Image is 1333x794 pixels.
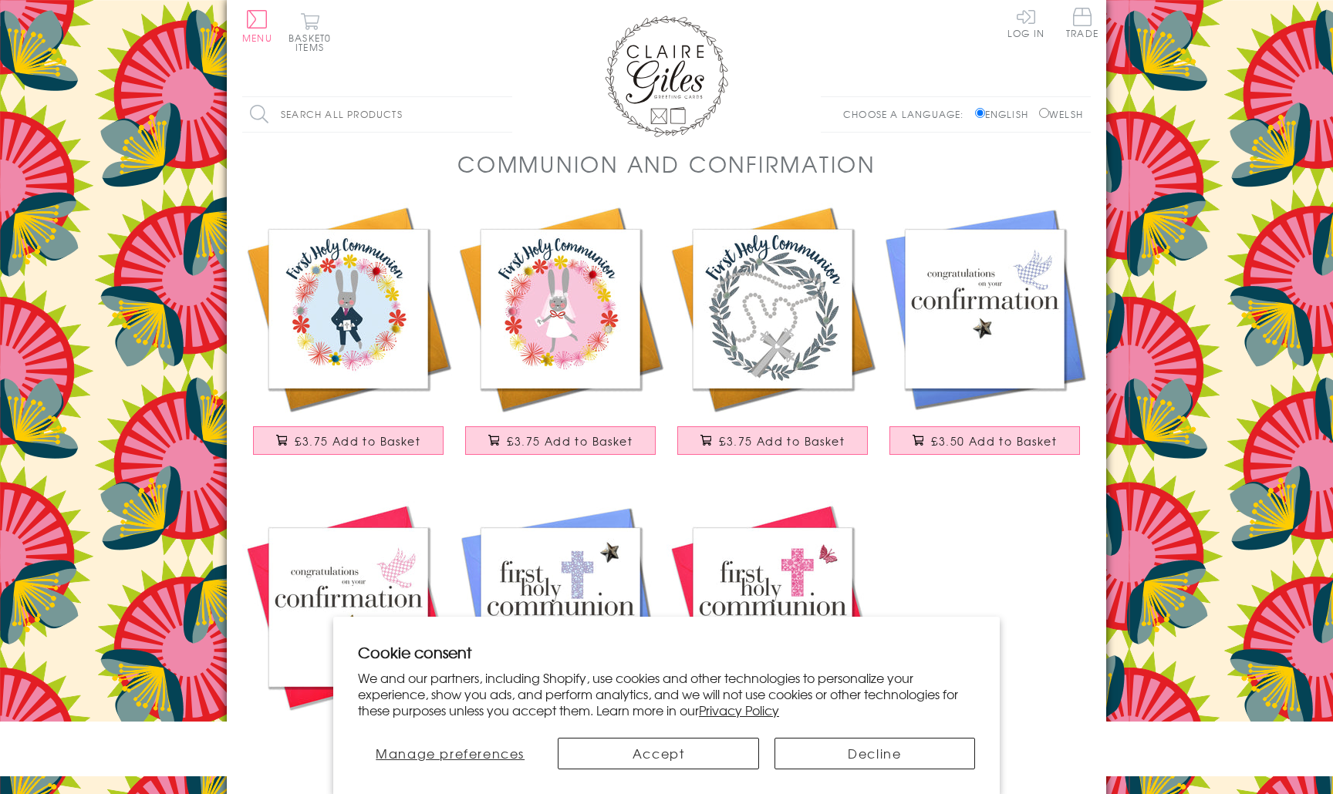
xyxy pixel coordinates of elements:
[295,31,331,54] span: 0 items
[507,433,633,449] span: £3.75 Add to Basket
[719,433,845,449] span: £3.75 Add to Basket
[879,203,1091,470] a: Confirmation Congratulations Card, Blue Dove, Embellished with a padded star £3.50 Add to Basket
[358,738,542,769] button: Manage preferences
[879,203,1091,415] img: Confirmation Congratulations Card, Blue Dove, Embellished with a padded star
[253,426,444,455] button: £3.75 Add to Basket
[242,10,272,42] button: Menu
[699,701,779,719] a: Privacy Policy
[1066,8,1098,41] a: Trade
[889,426,1081,455] button: £3.50 Add to Basket
[666,501,879,713] img: First Holy Communion Card, Pink Cross, embellished with a fabric butterfly
[1066,8,1098,38] span: Trade
[931,433,1057,449] span: £3.50 Add to Basket
[242,97,512,132] input: Search all products
[843,107,972,121] p: Choose a language:
[242,203,454,415] img: First Holy Communion Card, Blue Flowers, Embellished with pompoms
[465,426,656,455] button: £3.75 Add to Basket
[289,12,331,52] button: Basket0 items
[242,31,272,45] span: Menu
[358,641,975,663] h2: Cookie consent
[242,203,454,470] a: First Holy Communion Card, Blue Flowers, Embellished with pompoms £3.75 Add to Basket
[242,501,454,713] img: Confirmation Congratulations Card, Pink Dove, Embellished with a padded star
[1007,8,1044,38] a: Log In
[774,738,975,769] button: Decline
[666,203,879,470] a: Religious Occassions Card, Beads, First Holy Communion, Embellished with pompoms £3.75 Add to Basket
[376,744,525,762] span: Manage preferences
[1039,107,1083,121] label: Welsh
[454,203,666,470] a: First Holy Communion Card, Pink Flowers, Embellished with pompoms £3.75 Add to Basket
[358,670,975,718] p: We and our partners, including Shopify, use cookies and other technologies to personalize your ex...
[295,433,420,449] span: £3.75 Add to Basket
[605,15,728,137] img: Claire Giles Greetings Cards
[242,501,454,769] a: Confirmation Congratulations Card, Pink Dove, Embellished with a padded star £3.50 Add to Basket
[558,738,758,769] button: Accept
[975,108,985,118] input: English
[454,501,666,713] img: First Holy Communion Card, Blue Cross, Embellished with a shiny padded star
[666,501,879,769] a: First Holy Communion Card, Pink Cross, embellished with a fabric butterfly £3.50 Add to Basket
[454,501,666,769] a: First Holy Communion Card, Blue Cross, Embellished with a shiny padded star £3.50 Add to Basket
[497,97,512,132] input: Search
[666,203,879,415] img: Religious Occassions Card, Beads, First Holy Communion, Embellished with pompoms
[975,107,1036,121] label: English
[1039,108,1049,118] input: Welsh
[457,148,876,180] h1: Communion and Confirmation
[454,203,666,415] img: First Holy Communion Card, Pink Flowers, Embellished with pompoms
[677,426,869,455] button: £3.75 Add to Basket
